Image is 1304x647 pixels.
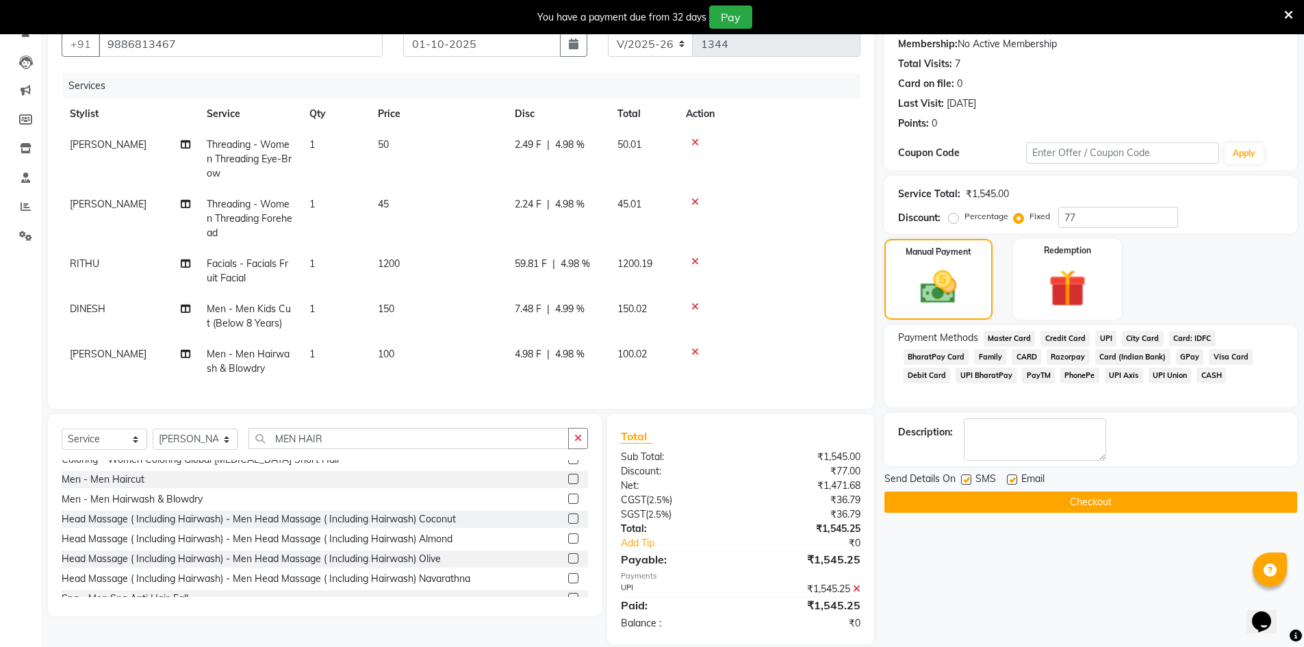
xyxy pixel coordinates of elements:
[1095,331,1116,346] span: UPI
[207,348,290,375] span: Men - Men Hairwash & Blowdry
[207,198,292,239] span: Threading - Women Threading Forehead
[561,257,590,271] span: 4.98 %
[611,582,741,596] div: UPI
[378,198,389,210] span: 45
[741,450,871,464] div: ₹1,545.00
[515,197,541,212] span: 2.24 F
[617,303,647,315] span: 150.02
[547,302,550,316] span: |
[547,138,550,152] span: |
[70,348,146,360] span: [PERSON_NAME]
[62,532,452,546] div: Head Massage ( Including Hairwash) - Men Head Massage ( Including Hairwash) Almond
[1209,349,1253,365] span: Visa Card
[621,494,646,506] span: CGST
[1047,349,1090,365] span: Razorpay
[611,616,741,631] div: Balance :
[1149,368,1192,383] span: UPI Union
[947,97,976,111] div: [DATE]
[515,138,541,152] span: 2.49 F
[63,73,871,99] div: Services
[898,331,978,345] span: Payment Methods
[248,428,569,449] input: Search or Scan
[99,31,383,57] input: Search by Name/Mobile/Email/Code
[547,197,550,212] span: |
[207,303,291,329] span: Men - Men Kids Cut (Below 8 Years)
[611,551,741,568] div: Payable:
[611,597,741,613] div: Paid:
[909,266,968,308] img: _cash.svg
[898,187,960,201] div: Service Total:
[1095,349,1171,365] span: Card (Indian Bank)
[966,187,1009,201] div: ₹1,545.00
[199,99,301,129] th: Service
[984,331,1036,346] span: Master Card
[1225,143,1264,164] button: Apply
[956,368,1017,383] span: UPI BharatPay
[1060,368,1099,383] span: PhonePe
[974,349,1006,365] span: Family
[62,552,441,566] div: Head Massage ( Including Hairwash) - Men Head Massage ( Including Hairwash) Olive
[70,303,105,315] span: DINESH
[884,492,1297,513] button: Checkout
[648,509,669,520] span: 2.5%
[617,198,641,210] span: 45.01
[552,257,555,271] span: |
[70,257,99,270] span: RITHU
[611,479,741,493] div: Net:
[906,246,971,258] label: Manual Payment
[62,572,470,586] div: Head Massage ( Including Hairwash) - Men Head Massage ( Including Hairwash) Navarathna
[301,99,370,129] th: Qty
[555,138,585,152] span: 4.98 %
[515,302,541,316] span: 7.48 F
[555,347,585,361] span: 4.98 %
[621,570,860,582] div: Payments
[309,138,315,151] span: 1
[378,303,394,315] span: 150
[1021,472,1045,489] span: Email
[611,536,762,550] a: Add Tip
[621,508,645,520] span: SGST
[1105,368,1143,383] span: UPI Axis
[62,492,203,507] div: Men - Men Hairwash & Blowdry
[537,10,706,25] div: You have a payment due from 32 days
[649,494,669,505] span: 2.5%
[741,493,871,507] div: ₹36.79
[70,198,146,210] span: [PERSON_NAME]
[741,551,871,568] div: ₹1,545.25
[611,464,741,479] div: Discount:
[1037,265,1098,312] img: _gift.svg
[1012,349,1041,365] span: CARD
[611,507,741,522] div: ( )
[932,116,937,131] div: 0
[617,348,647,360] span: 100.02
[62,512,456,527] div: Head Massage ( Including Hairwash) - Men Head Massage ( Including Hairwash) Coconut
[1022,368,1055,383] span: PayTM
[370,99,507,129] th: Price
[1176,349,1204,365] span: GPay
[741,582,871,596] div: ₹1,545.25
[1247,592,1290,633] iframe: chat widget
[70,138,146,151] span: [PERSON_NAME]
[507,99,609,129] th: Disc
[763,536,871,550] div: ₹0
[62,453,340,467] div: Coloring - Women Coloring Global [MEDICAL_DATA] Short Hair
[617,257,652,270] span: 1200.19
[609,99,678,129] th: Total
[898,425,953,440] div: Description:
[955,57,960,71] div: 7
[621,429,652,444] span: Total
[898,211,941,225] div: Discount:
[898,37,1283,51] div: No Active Membership
[1044,244,1091,257] label: Redemption
[309,198,315,210] span: 1
[957,77,962,91] div: 0
[547,347,550,361] span: |
[1040,331,1090,346] span: Credit Card
[741,507,871,522] div: ₹36.79
[309,257,315,270] span: 1
[378,257,400,270] span: 1200
[611,450,741,464] div: Sub Total:
[898,116,929,131] div: Points:
[741,616,871,631] div: ₹0
[964,210,1008,223] label: Percentage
